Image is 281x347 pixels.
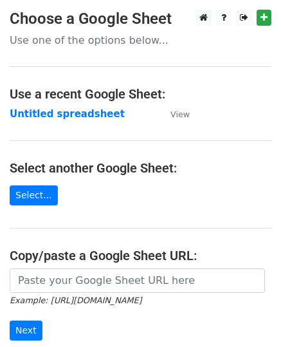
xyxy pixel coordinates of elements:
a: Untitled spreadsheet [10,108,125,120]
input: Next [10,321,42,341]
h3: Choose a Google Sheet [10,10,271,28]
a: View [158,108,190,120]
input: Paste your Google Sheet URL here [10,268,265,293]
a: Select... [10,185,58,205]
h4: Copy/paste a Google Sheet URL: [10,248,271,263]
small: View [170,109,190,119]
h4: Use a recent Google Sheet: [10,86,271,102]
small: Example: [URL][DOMAIN_NAME] [10,295,141,305]
h4: Select another Google Sheet: [10,160,271,176]
p: Use one of the options below... [10,33,271,47]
